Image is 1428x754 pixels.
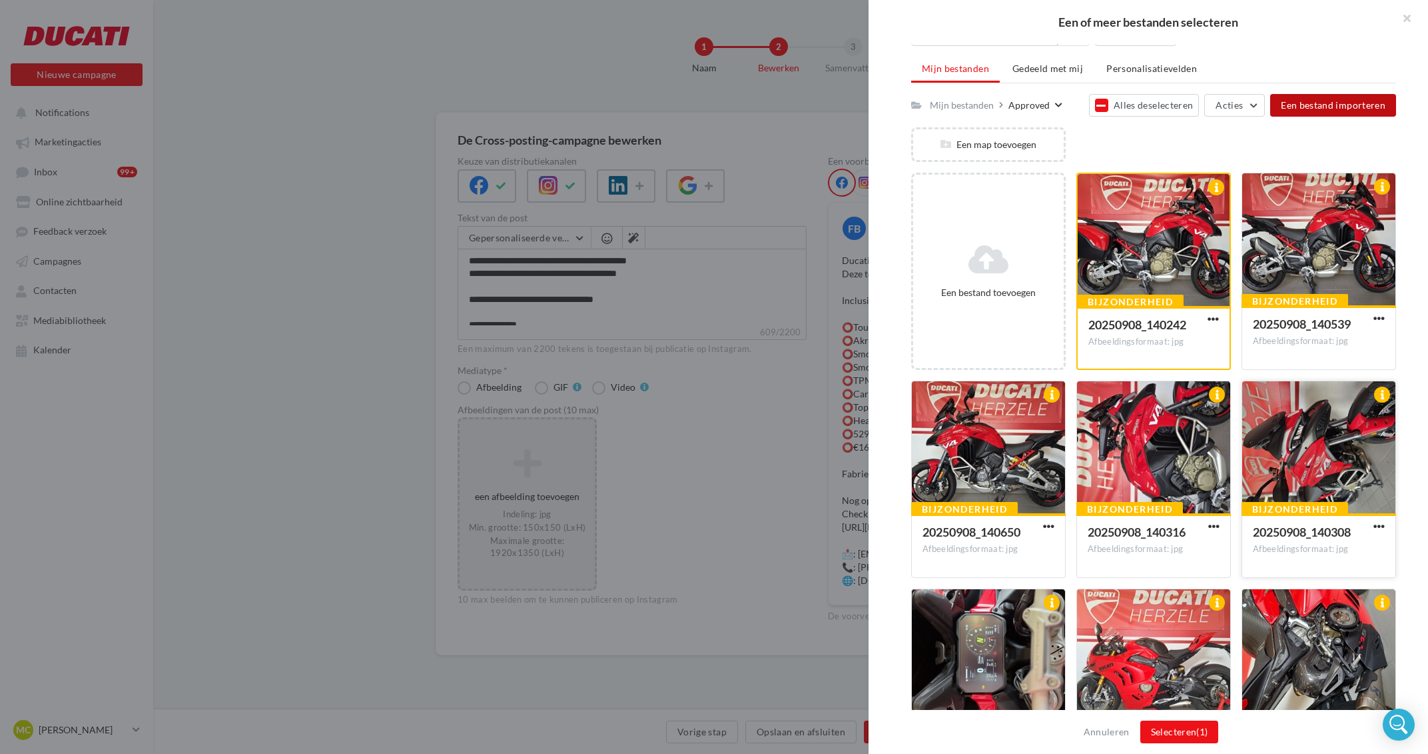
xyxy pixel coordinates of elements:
[1270,94,1396,117] button: Een bestand importeren
[1008,99,1050,112] div: Approved
[1106,63,1197,74] span: Personalisatievelden
[922,63,989,74] span: Mijn bestanden
[1204,94,1265,117] button: Acties
[918,286,1058,299] div: Een bestand toevoegen
[1012,63,1083,74] span: Gedeeld met mij
[1242,294,1348,309] div: Bijzonderheid
[1076,502,1183,517] div: Bijzonderheid
[1140,721,1219,743] button: Selecteren(1)
[922,543,1054,555] div: Afbeeldingsformaat: jpg
[1077,295,1184,309] div: Bijzonderheid
[1089,94,1200,117] button: Alles deselecteren
[922,525,1020,539] span: 20250908_140650
[1196,726,1208,737] span: (1)
[1088,543,1220,555] div: Afbeeldingsformaat: jpg
[1216,99,1243,111] span: Acties
[1088,336,1219,348] div: Afbeeldingsformaat: jpg
[1253,525,1351,539] span: 20250908_140308
[1242,502,1348,517] div: Bijzonderheid
[930,99,994,112] div: Mijn bestanden
[1078,724,1135,740] button: Annuleren
[911,502,1018,517] div: Bijzonderheid
[1253,543,1385,555] div: Afbeeldingsformaat: jpg
[890,16,1407,28] h2: Een of meer bestanden selecteren
[913,138,1064,151] div: Een map toevoegen
[1088,317,1186,332] span: 20250908_140242
[1253,317,1351,331] span: 20250908_140539
[1383,709,1415,741] div: Open Intercom Messenger
[1253,335,1385,347] div: Afbeeldingsformaat: jpg
[1281,99,1385,111] span: Een bestand importeren
[1088,525,1186,539] span: 20250908_140316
